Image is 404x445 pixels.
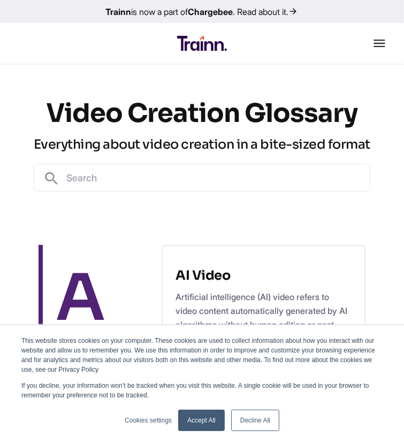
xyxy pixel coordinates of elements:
a: AI Video Artificial intelligence (AI) video refers to video content automatically generated by AI... [162,245,365,368]
h3: Everything about video creation in a bite-sized format [34,136,370,153]
p: Artificial intelligence (AI) video refers to video content automatically generated by AI algorith... [176,290,352,346]
img: Trainn Logo [177,36,227,51]
h3: AI Video [176,267,352,283]
a: Accept All [178,410,225,431]
p: This website stores cookies on your computer. These cookies are used to collect information about... [21,336,383,374]
input: Search [60,164,370,191]
div: A [39,245,140,373]
h1: Video Creation Glossary [34,97,370,129]
b: Trainn [106,6,132,17]
b: Chargebee [188,6,233,17]
a: Cookies settings [125,416,172,425]
p: If you decline, your information won’t be tracked when you visit this website. A single cookie wi... [21,381,383,400]
a: Decline All [231,410,279,431]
